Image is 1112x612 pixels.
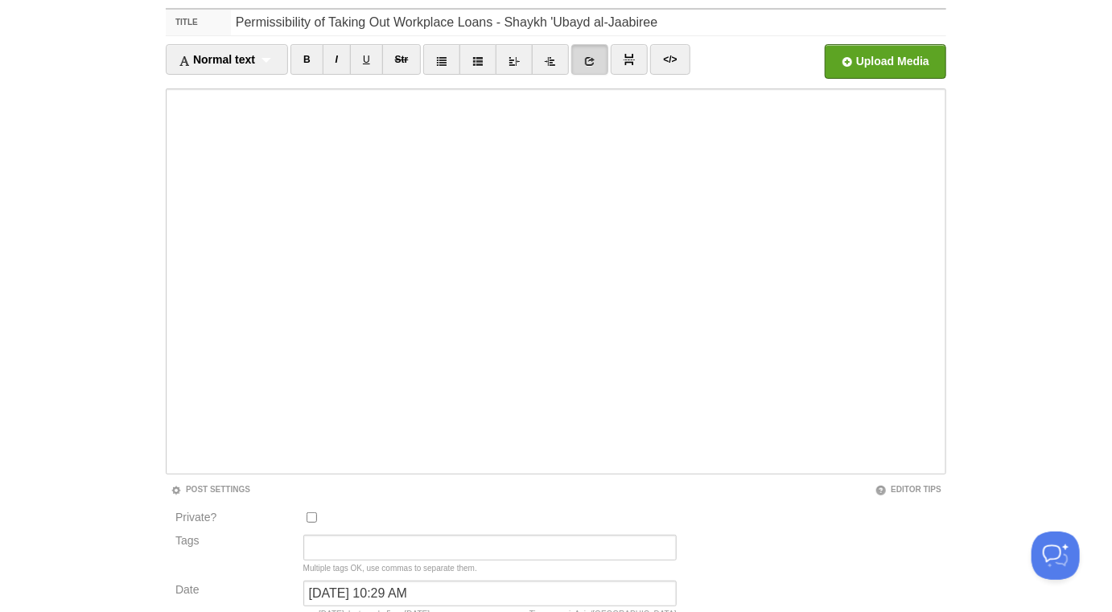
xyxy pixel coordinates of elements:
img: pagebreak-icon.png [624,54,635,65]
a: Str [382,44,422,75]
a: I [323,44,351,75]
a: Post Settings [171,485,250,494]
span: Normal text [179,53,255,66]
a: B [290,44,323,75]
del: Str [395,54,409,65]
label: Date [175,584,294,599]
a: U [350,44,383,75]
iframe: Help Scout Beacon - Open [1032,532,1080,580]
label: Tags [171,535,299,546]
a: Editor Tips [875,485,941,494]
div: Multiple tags OK, use commas to separate them. [303,565,677,573]
label: Title [166,10,231,35]
label: Private? [175,511,294,527]
a: </> [650,44,690,75]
